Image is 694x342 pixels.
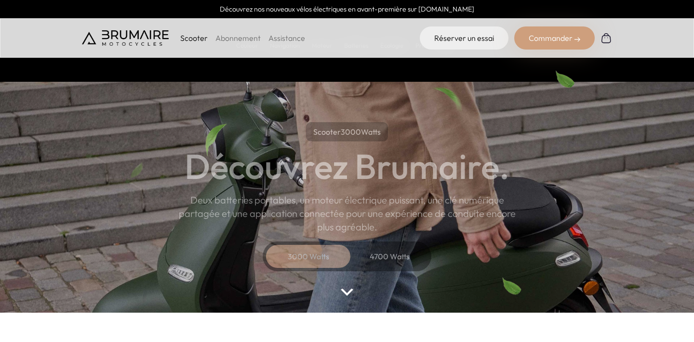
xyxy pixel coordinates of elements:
[185,149,509,184] h1: Découvrez Brumaire.
[341,127,361,137] span: 3000
[601,32,612,44] img: Panier
[180,32,208,44] p: Scooter
[178,193,516,234] p: Deux batteries portables, un moteur électrique puissant, une clé numérique partagée et une applic...
[268,33,305,43] a: Assistance
[420,26,508,50] a: Réserver un essai
[215,33,261,43] a: Abonnement
[574,37,580,42] img: right-arrow-2.png
[306,122,388,141] p: Scooter Watts
[270,245,347,268] div: 3000 Watts
[82,30,169,46] img: Brumaire Motocycles
[341,289,353,296] img: arrow-bottom.png
[514,26,595,50] div: Commander
[351,245,428,268] div: 4700 Watts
